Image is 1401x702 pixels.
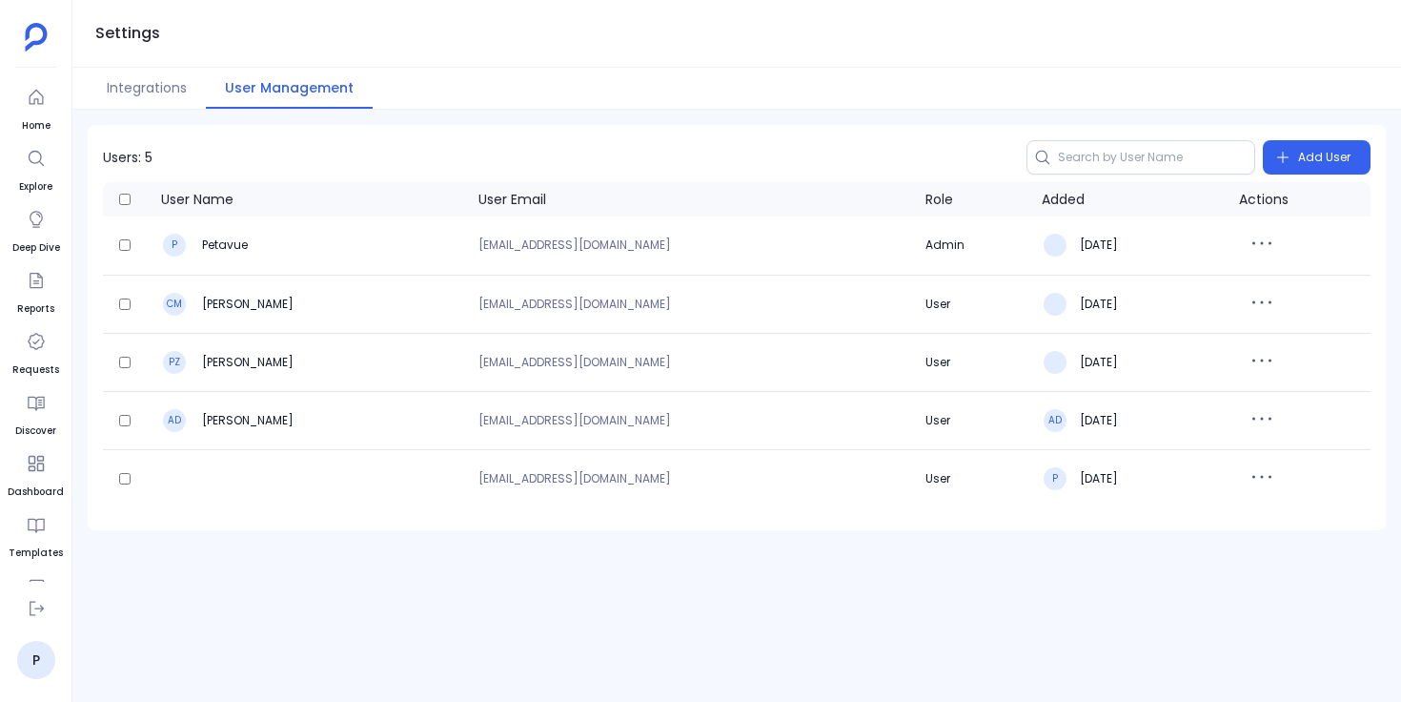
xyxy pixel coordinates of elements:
[15,385,56,439] a: Discover
[1026,140,1255,175] input: Search by User Name
[168,415,181,426] p: AD
[17,301,54,317] span: Reports
[478,473,910,485] p: [EMAIL_ADDRESS][DOMAIN_NAME]
[478,190,546,209] div: User Email
[199,413,294,428] h3: [PERSON_NAME]
[88,68,206,109] button: Integrations
[12,324,59,378] a: Requests
[199,297,294,312] h3: [PERSON_NAME]
[19,179,53,195] span: Explore
[17,263,54,317] a: Reports
[206,68,373,109] button: User Management
[1080,413,1118,428] h3: [DATE]
[1239,190,1289,209] div: Actions
[167,299,182,310] p: CM
[199,355,294,370] h3: [PERSON_NAME]
[1080,471,1118,486] h3: [DATE]
[1080,237,1118,253] h3: [DATE]
[172,239,177,251] p: P
[1080,355,1118,370] h3: [DATE]
[918,217,1035,275] td: Admin
[103,148,152,167] p: Users: 5
[17,641,55,679] a: P
[8,485,64,500] span: Dashboard
[19,118,53,134] span: Home
[918,449,1035,507] td: User
[1052,473,1058,485] p: P
[478,357,910,368] p: [EMAIL_ADDRESS][DOMAIN_NAME]
[19,141,53,195] a: Explore
[9,546,63,561] span: Templates
[918,333,1035,391] td: User
[1042,190,1085,209] div: Added
[95,20,160,47] h1: Settings
[19,80,53,134] a: Home
[25,23,48,52] img: petavue logo
[199,237,248,253] h3: Petavue
[918,391,1035,449] td: User
[1298,142,1350,173] span: Add User
[8,446,64,500] a: Dashboard
[925,190,953,209] div: Role
[9,507,63,561] a: Templates
[478,299,910,310] p: [EMAIL_ADDRESS][DOMAIN_NAME]
[1080,297,1118,312] h3: [DATE]
[12,362,59,378] span: Requests
[1048,415,1062,426] p: AD
[918,275,1035,333] td: User
[1263,140,1371,175] button: Add User
[478,415,910,426] p: [EMAIL_ADDRESS][DOMAIN_NAME]
[15,423,56,439] span: Discover
[478,239,910,251] p: [EMAIL_ADDRESS][DOMAIN_NAME]
[169,357,180,368] p: PZ
[161,190,233,209] div: User Name
[12,240,60,256] span: Deep Dive
[6,568,67,622] a: PetaReports
[12,202,60,256] a: Deep Dive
